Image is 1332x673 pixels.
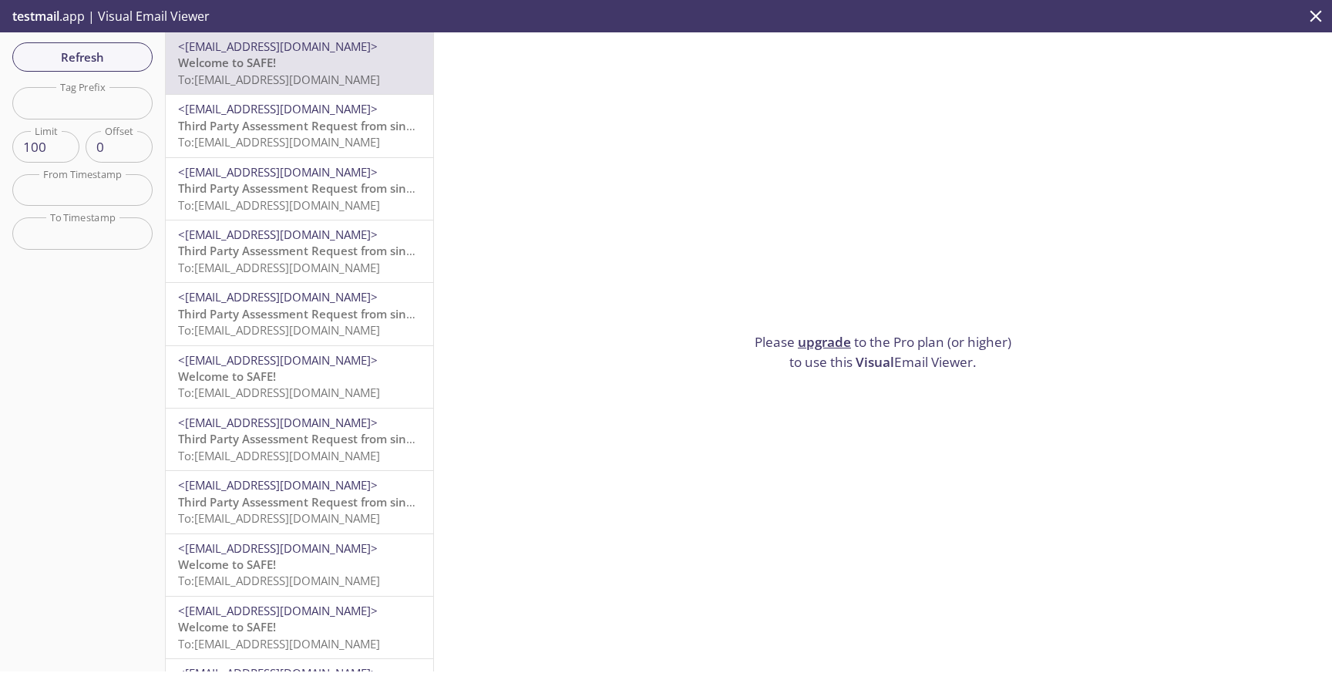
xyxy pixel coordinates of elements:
[178,557,276,572] span: Welcome to SAFE!
[178,134,380,150] span: To: [EMAIL_ADDRESS][DOMAIN_NAME]
[178,573,380,588] span: To: [EMAIL_ADDRESS][DOMAIN_NAME]
[178,118,449,133] span: Third Party Assessment Request from singularity
[178,415,378,430] span: <[EMAIL_ADDRESS][DOMAIN_NAME]>
[178,619,276,634] span: Welcome to SAFE!
[178,197,380,213] span: To: [EMAIL_ADDRESS][DOMAIN_NAME]
[178,385,380,400] span: To: [EMAIL_ADDRESS][DOMAIN_NAME]
[166,534,433,596] div: <[EMAIL_ADDRESS][DOMAIN_NAME]>Welcome to SAFE!To:[EMAIL_ADDRESS][DOMAIN_NAME]
[178,243,481,258] span: Third Party Assessment Request from singularityczd5u
[12,42,153,72] button: Refresh
[856,353,894,371] span: Visual
[166,597,433,658] div: <[EMAIL_ADDRESS][DOMAIN_NAME]>Welcome to SAFE!To:[EMAIL_ADDRESS][DOMAIN_NAME]
[25,47,140,67] span: Refresh
[178,510,380,526] span: To: [EMAIL_ADDRESS][DOMAIN_NAME]
[12,8,59,25] span: testmail
[178,180,449,196] span: Third Party Assessment Request from singularity
[748,332,1018,372] p: Please to the Pro plan (or higher) to use this Email Viewer.
[178,368,276,384] span: Welcome to SAFE!
[178,72,380,87] span: To: [EMAIL_ADDRESS][DOMAIN_NAME]
[166,32,433,94] div: <[EMAIL_ADDRESS][DOMAIN_NAME]>Welcome to SAFE!To:[EMAIL_ADDRESS][DOMAIN_NAME]
[166,283,433,345] div: <[EMAIL_ADDRESS][DOMAIN_NAME]>Third Party Assessment Request from singularityTo:[EMAIL_ADDRESS][D...
[178,39,378,54] span: <[EMAIL_ADDRESS][DOMAIN_NAME]>
[178,477,378,493] span: <[EMAIL_ADDRESS][DOMAIN_NAME]>
[178,55,276,70] span: Welcome to SAFE!
[166,346,433,408] div: <[EMAIL_ADDRESS][DOMAIN_NAME]>Welcome to SAFE!To:[EMAIL_ADDRESS][DOMAIN_NAME]
[178,494,449,510] span: Third Party Assessment Request from singularity
[178,540,378,556] span: <[EMAIL_ADDRESS][DOMAIN_NAME]>
[178,352,378,368] span: <[EMAIL_ADDRESS][DOMAIN_NAME]>
[166,220,433,282] div: <[EMAIL_ADDRESS][DOMAIN_NAME]>Third Party Assessment Request from singularityczd5uTo:[EMAIL_ADDRE...
[166,95,433,156] div: <[EMAIL_ADDRESS][DOMAIN_NAME]>Third Party Assessment Request from singularityTo:[EMAIL_ADDRESS][D...
[178,431,449,446] span: Third Party Assessment Request from singularity
[166,409,433,470] div: <[EMAIL_ADDRESS][DOMAIN_NAME]>Third Party Assessment Request from singularityTo:[EMAIL_ADDRESS][D...
[178,603,378,618] span: <[EMAIL_ADDRESS][DOMAIN_NAME]>
[178,289,378,305] span: <[EMAIL_ADDRESS][DOMAIN_NAME]>
[178,636,380,651] span: To: [EMAIL_ADDRESS][DOMAIN_NAME]
[178,164,378,180] span: <[EMAIL_ADDRESS][DOMAIN_NAME]>
[166,158,433,220] div: <[EMAIL_ADDRESS][DOMAIN_NAME]>Third Party Assessment Request from singularityTo:[EMAIL_ADDRESS][D...
[178,227,378,242] span: <[EMAIL_ADDRESS][DOMAIN_NAME]>
[798,333,851,351] a: upgrade
[178,448,380,463] span: To: [EMAIL_ADDRESS][DOMAIN_NAME]
[178,260,380,275] span: To: [EMAIL_ADDRESS][DOMAIN_NAME]
[178,101,378,116] span: <[EMAIL_ADDRESS][DOMAIN_NAME]>
[166,471,433,533] div: <[EMAIL_ADDRESS][DOMAIN_NAME]>Third Party Assessment Request from singularityTo:[EMAIL_ADDRESS][D...
[178,306,449,321] span: Third Party Assessment Request from singularity
[178,322,380,338] span: To: [EMAIL_ADDRESS][DOMAIN_NAME]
